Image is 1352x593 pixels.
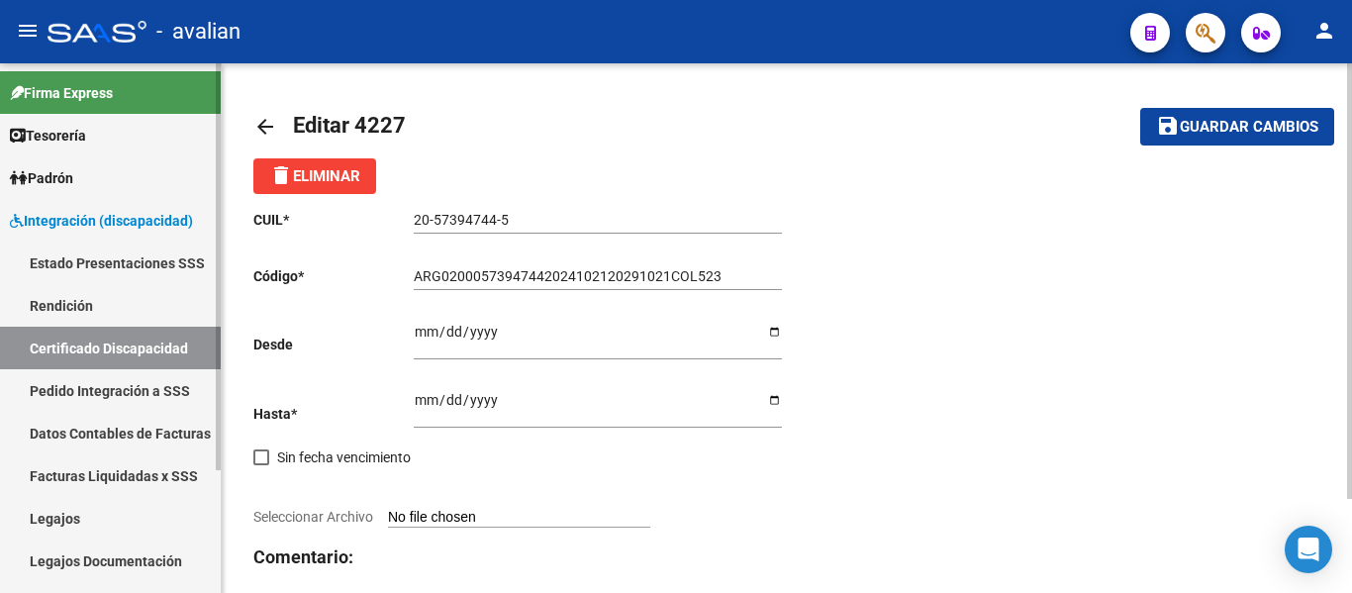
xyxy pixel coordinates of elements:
[253,158,376,194] button: Eliminar
[10,82,113,104] span: Firma Express
[253,265,414,287] p: Código
[293,113,406,138] span: Editar 4227
[253,509,373,525] span: Seleccionar Archivo
[277,445,411,469] span: Sin fecha vencimiento
[1156,114,1180,138] mat-icon: save
[253,403,414,425] p: Hasta
[10,167,73,189] span: Padrón
[156,10,241,53] span: - avalian
[16,19,40,43] mat-icon: menu
[269,163,293,187] mat-icon: delete
[269,167,360,185] span: Eliminar
[1285,526,1332,573] div: Open Intercom Messenger
[253,334,414,355] p: Desde
[1312,19,1336,43] mat-icon: person
[253,209,414,231] p: CUIL
[253,115,277,139] mat-icon: arrow_back
[1140,108,1334,145] button: Guardar cambios
[10,125,86,147] span: Tesorería
[253,546,353,567] strong: Comentario:
[1180,119,1318,137] span: Guardar cambios
[10,210,193,232] span: Integración (discapacidad)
